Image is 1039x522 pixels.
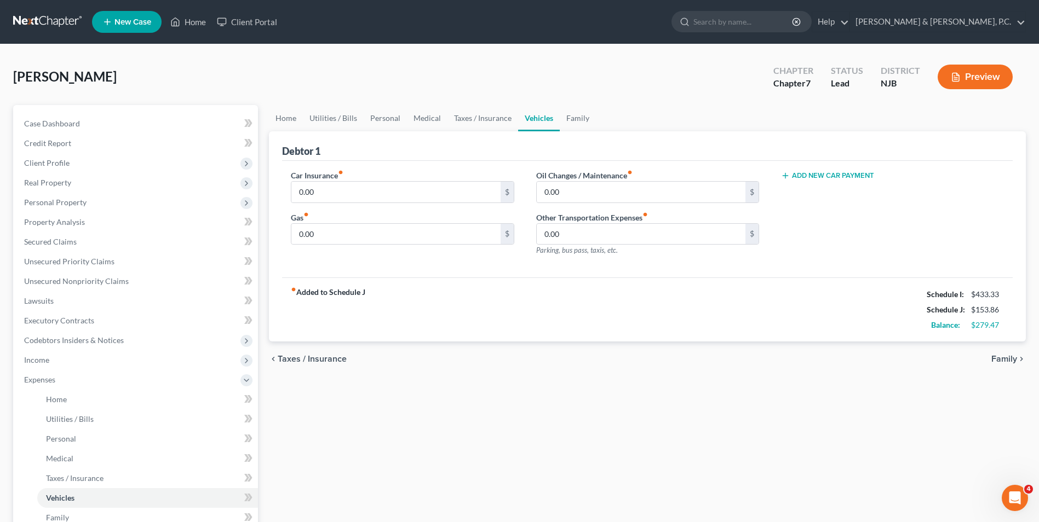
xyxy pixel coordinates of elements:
[15,291,258,311] a: Lawsuits
[37,429,258,449] a: Personal
[269,355,347,363] button: chevron_left Taxes / Insurance
[745,224,759,245] div: $
[1017,355,1026,363] i: chevron_right
[1002,485,1028,511] iframe: Intercom live chat
[24,276,129,286] span: Unsecured Nonpriority Claims
[46,513,69,522] span: Family
[15,271,258,291] a: Unsecured Nonpriority Claims
[501,224,514,245] div: $
[291,224,500,245] input: --
[536,246,618,254] span: Parking, bus pass, taxis, etc.
[278,355,347,363] span: Taxes / Insurance
[303,212,309,217] i: fiber_manual_record
[536,212,648,223] label: Other Transportation Expenses
[812,12,849,32] a: Help
[850,12,1025,32] a: [PERSON_NAME] & [PERSON_NAME], P.C.
[46,454,73,463] span: Medical
[291,182,500,202] input: --
[269,105,303,131] a: Home
[291,287,296,292] i: fiber_manual_record
[15,114,258,134] a: Case Dashboard
[773,65,813,77] div: Chapter
[37,449,258,468] a: Medical
[15,134,258,153] a: Credit Report
[927,289,964,299] strong: Schedule I:
[642,212,648,217] i: fiber_manual_record
[971,289,1004,300] div: $433.33
[501,182,514,202] div: $
[627,170,633,175] i: fiber_manual_record
[37,488,258,508] a: Vehicles
[15,252,258,271] a: Unsecured Priority Claims
[24,198,87,207] span: Personal Property
[165,12,211,32] a: Home
[46,434,76,443] span: Personal
[991,355,1026,363] button: Family chevron_right
[24,375,55,384] span: Expenses
[536,170,633,181] label: Oil Changes / Maintenance
[291,170,343,181] label: Car Insurance
[303,105,364,131] a: Utilities / Bills
[37,468,258,488] a: Taxes / Insurance
[291,212,309,223] label: Gas
[24,316,94,325] span: Executory Contracts
[46,395,67,404] span: Home
[991,355,1017,363] span: Family
[24,355,49,364] span: Income
[338,170,343,175] i: fiber_manual_record
[24,119,80,128] span: Case Dashboard
[831,65,863,77] div: Status
[938,65,1013,89] button: Preview
[24,296,54,305] span: Lawsuits
[364,105,407,131] a: Personal
[1024,485,1033,494] span: 4
[537,182,745,202] input: --
[13,68,117,84] span: [PERSON_NAME]
[15,212,258,232] a: Property Analysis
[282,144,320,158] div: Debtor 1
[773,77,813,90] div: Chapter
[291,287,365,333] strong: Added to Schedule J
[24,138,71,148] span: Credit Report
[46,414,94,424] span: Utilities / Bills
[46,493,74,502] span: Vehicles
[971,320,1004,330] div: $279.47
[927,305,965,314] strong: Schedule J:
[24,178,71,187] span: Real Property
[537,224,745,245] input: --
[269,355,278,363] i: chevron_left
[407,105,447,131] a: Medical
[693,11,794,32] input: Search by name...
[806,78,811,88] span: 7
[211,12,283,32] a: Client Portal
[24,335,124,345] span: Codebtors Insiders & Notices
[24,158,70,167] span: Client Profile
[745,182,759,202] div: $
[931,320,960,329] strong: Balance:
[37,390,258,409] a: Home
[781,171,874,180] button: Add New Car Payment
[37,409,258,429] a: Utilities / Bills
[560,105,596,131] a: Family
[881,77,920,90] div: NJB
[971,304,1004,315] div: $153.86
[114,18,151,26] span: New Case
[24,217,85,227] span: Property Analysis
[447,105,518,131] a: Taxes / Insurance
[24,237,77,246] span: Secured Claims
[46,473,104,483] span: Taxes / Insurance
[518,105,560,131] a: Vehicles
[15,311,258,330] a: Executory Contracts
[24,257,114,266] span: Unsecured Priority Claims
[831,77,863,90] div: Lead
[15,232,258,252] a: Secured Claims
[881,65,920,77] div: District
